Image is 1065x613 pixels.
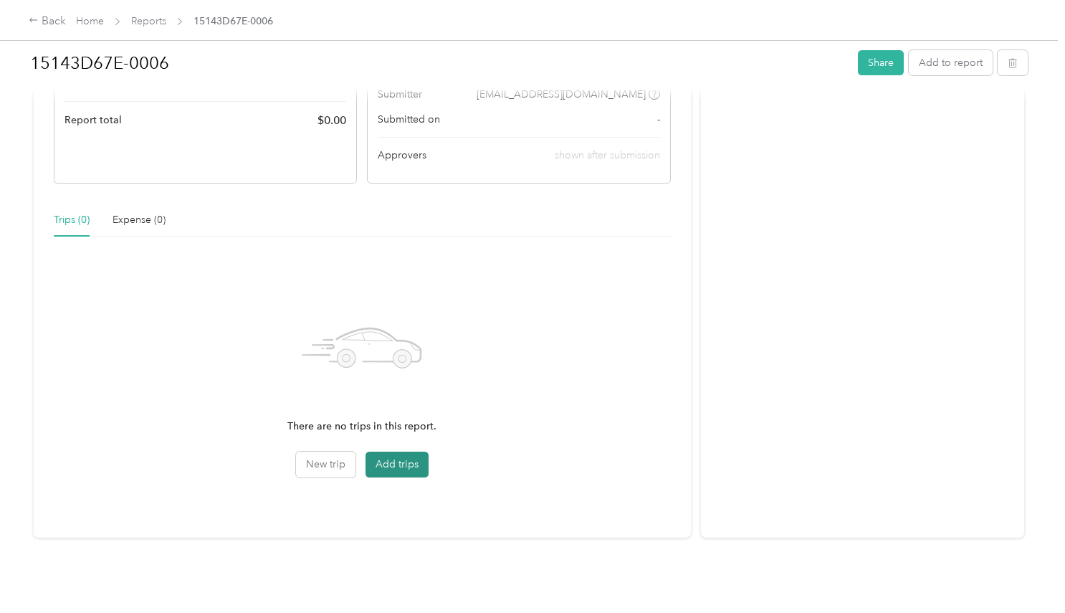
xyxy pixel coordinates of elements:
[317,112,346,129] span: $ 0.00
[194,14,273,29] span: 15143D67E-0006
[985,533,1065,613] iframe: Everlance-gr Chat Button Frame
[29,13,66,30] div: Back
[296,452,355,477] button: New trip
[54,212,90,228] div: Trips (0)
[657,112,660,127] span: -
[366,452,429,477] button: Add trips
[555,149,660,161] span: shown after submission
[65,113,122,128] span: Report total
[378,112,440,127] span: Submitted on
[909,50,993,75] button: Add to report
[378,148,426,163] span: Approvers
[131,15,166,27] a: Reports
[30,46,848,80] h1: 15143D67E-0006
[858,50,904,75] button: Share
[76,15,104,27] a: Home
[287,419,436,434] p: There are no trips in this report.
[113,212,166,228] div: Expense (0)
